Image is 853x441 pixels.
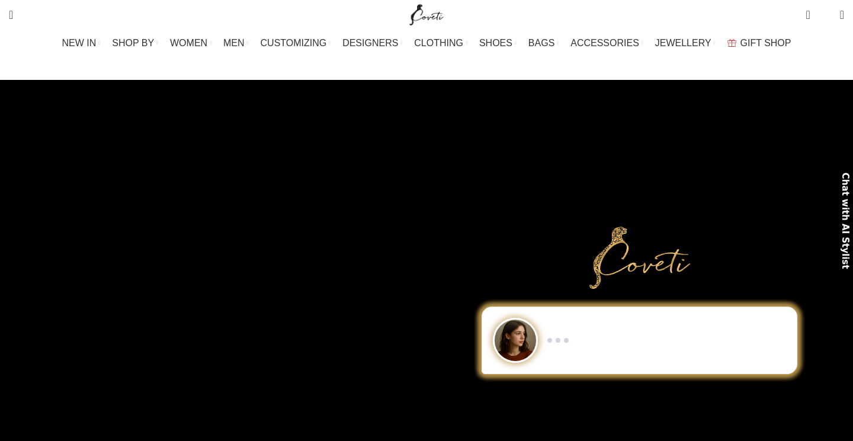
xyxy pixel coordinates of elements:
a: CLOTHING [414,31,467,55]
span: DESIGNERS [342,37,398,49]
span: SHOES [479,37,512,49]
a: SHOES [479,31,517,55]
span: CUSTOMIZING [261,37,327,49]
span: WOMEN [170,37,207,49]
a: DESIGNERS [342,31,402,55]
img: Primary Gold [589,227,690,288]
a: BAGS [528,31,559,55]
span: CLOTHING [414,37,463,49]
a: Site logo [407,9,447,19]
a: 0 [800,3,816,27]
span: GIFT SHOP [740,37,791,49]
div: Main navigation [3,31,850,55]
a: SHOP BY [112,31,158,55]
div: My Wishlist [819,3,831,27]
a: WOMEN [170,31,211,55]
a: JEWELLERY [655,31,716,55]
a: NEW IN [62,31,101,55]
span: MEN [223,37,245,49]
span: ACCESSORIES [570,37,639,49]
span: SHOP BY [112,37,154,49]
span: 0 [822,12,830,21]
span: NEW IN [62,37,97,49]
span: BAGS [528,37,554,49]
span: JEWELLERY [655,37,711,49]
a: GIFT SHOP [727,31,791,55]
a: MEN [223,31,248,55]
a: ACCESSORIES [570,31,643,55]
a: CUSTOMIZING [261,31,331,55]
a: Search [3,3,19,27]
img: GiftBag [727,39,736,47]
span: 0 [807,6,816,15]
div: Chat to Shop demo [441,307,838,374]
